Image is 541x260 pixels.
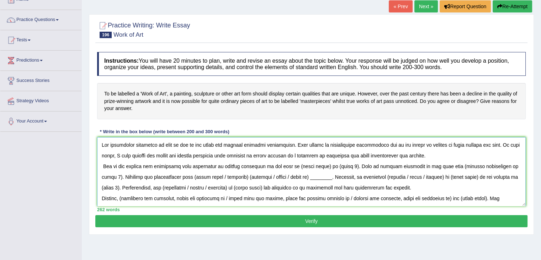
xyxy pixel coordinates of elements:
[389,0,412,12] a: « Prev
[493,0,532,12] button: Re-Attempt
[0,91,81,109] a: Strategy Videos
[97,206,526,213] div: 262 words
[100,32,112,38] span: 196
[97,83,526,119] h4: To be labelled a 'Work of Art', a painting, sculpture or other art form should display certain qu...
[113,31,143,38] small: Work of Art
[104,58,139,64] b: Instructions:
[0,30,81,48] a: Tests
[0,51,81,68] a: Predictions
[97,52,526,76] h4: You will have 20 minutes to plan, write and revise an essay about the topic below. Your response ...
[97,128,232,135] div: * Write in the box below (write between 200 and 300 words)
[440,0,491,12] button: Report Question
[0,10,81,28] a: Practice Questions
[95,215,527,227] button: Verify
[0,71,81,89] a: Success Stories
[97,20,190,38] h2: Practice Writing: Write Essay
[0,111,81,129] a: Your Account
[414,0,438,12] a: Next »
